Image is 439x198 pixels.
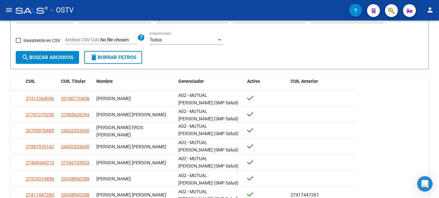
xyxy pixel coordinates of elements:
[137,34,145,41] mat-icon: help
[61,144,89,149] span: 24432533650
[22,54,29,61] mat-icon: search
[178,156,238,168] span: A02 - MUTUAL [PERSON_NAME] (SMP Salud)
[23,74,58,88] datatable-header-cell: CUIL
[5,6,13,14] mat-icon: menu
[26,144,54,149] span: 27587576142
[61,96,89,101] span: 20180770438
[26,128,54,133] span: 20705978485
[90,54,98,61] mat-icon: delete
[26,79,35,84] span: CUIL
[94,74,176,88] datatable-header-cell: Nombre
[78,16,91,21] span: Todos
[26,160,54,165] span: 27468449213
[96,112,166,117] span: [PERSON_NAME] [PERSON_NAME]
[84,51,142,64] button: Borrar Filtros
[291,79,318,84] span: CUIL Anterior
[96,160,166,165] span: [PERSON_NAME] [PERSON_NAME]
[100,37,137,43] input: Archivo CSV CUIL
[61,160,89,165] span: 27266735923
[247,79,260,84] span: Activo
[26,176,54,181] span: 27570319898
[417,176,433,192] div: Open Intercom Messenger
[96,125,143,137] span: [PERSON_NAME] EROS [PERSON_NAME]
[90,55,136,60] span: Borrar Filtros
[176,74,245,88] datatable-header-cell: Gerenciador
[426,6,434,14] mat-icon: person
[178,93,238,105] span: A02 - MUTUAL [PERSON_NAME] (SMP Salud)
[96,144,166,149] span: [PERSON_NAME] [PERSON_NAME]
[61,128,89,133] span: 24432533650
[178,173,238,185] span: A02 - MUTUAL [PERSON_NAME] (SMP Salud)
[178,124,238,136] span: A02 - MUTUAL [PERSON_NAME] (SMP Salud)
[61,79,85,84] span: CUIL Titular
[26,112,54,117] span: 27707275230
[233,16,246,21] span: Todos
[26,192,54,197] span: 27417447283
[16,51,79,64] button: Buscar Archivos
[178,109,238,121] span: A02 - MUTUAL [PERSON_NAME] (SMP Salud)
[58,74,94,88] datatable-header-cell: CUIL Titular
[22,55,73,60] span: Buscar Archivos
[150,37,162,42] span: Todos
[61,112,89,117] span: 27395626294
[96,176,131,181] span: [PERSON_NAME]
[96,192,166,197] span: [PERSON_NAME] [PERSON_NAME]
[96,96,131,101] span: [PERSON_NAME]
[96,79,113,84] span: Nombre
[23,37,60,44] span: Inexistente en CSV
[245,74,288,88] datatable-header-cell: Activo
[26,96,54,101] span: 27413344056
[178,140,238,152] span: A02 - MUTUAL [PERSON_NAME] (SMP Salud)
[178,79,204,84] span: Gerenciador
[61,192,89,197] span: 20348940288
[288,74,357,88] datatable-header-cell: CUIL Anterior
[61,176,89,181] span: 20348940288
[65,37,100,42] span: Archivo CSV CUIL
[51,3,74,17] span: - OSTV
